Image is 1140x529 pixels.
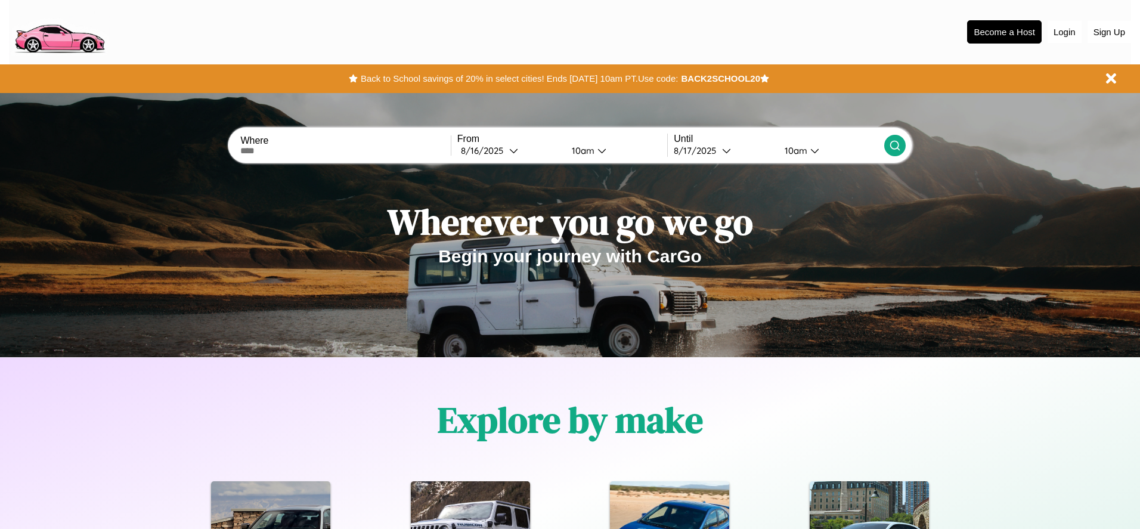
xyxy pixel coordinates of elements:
label: Where [240,135,450,146]
label: Until [674,134,884,144]
b: BACK2SCHOOL20 [681,73,760,83]
div: 8 / 17 / 2025 [674,145,722,156]
label: From [457,134,667,144]
button: Login [1048,21,1082,43]
img: logo [9,6,110,56]
div: 10am [566,145,597,156]
div: 8 / 16 / 2025 [461,145,509,156]
button: 10am [562,144,667,157]
button: Back to School savings of 20% in select cities! Ends [DATE] 10am PT.Use code: [358,70,681,87]
button: 10am [775,144,884,157]
h1: Explore by make [438,395,703,444]
button: Sign Up [1088,21,1131,43]
button: 8/16/2025 [457,144,562,157]
div: 10am [779,145,810,156]
button: Become a Host [967,20,1042,44]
